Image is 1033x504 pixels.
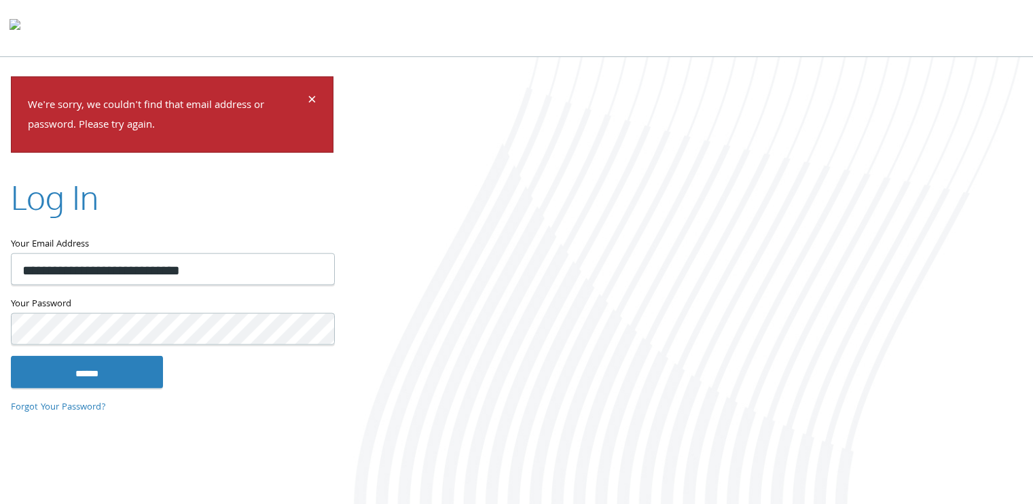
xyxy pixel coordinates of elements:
[308,94,316,110] button: Dismiss alert
[11,295,333,312] label: Your Password
[28,96,306,136] p: We're sorry, we couldn't find that email address or password. Please try again.
[10,14,20,41] img: todyl-logo-dark.svg
[308,88,316,115] span: ×
[11,174,98,219] h2: Log In
[11,400,106,415] a: Forgot Your Password?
